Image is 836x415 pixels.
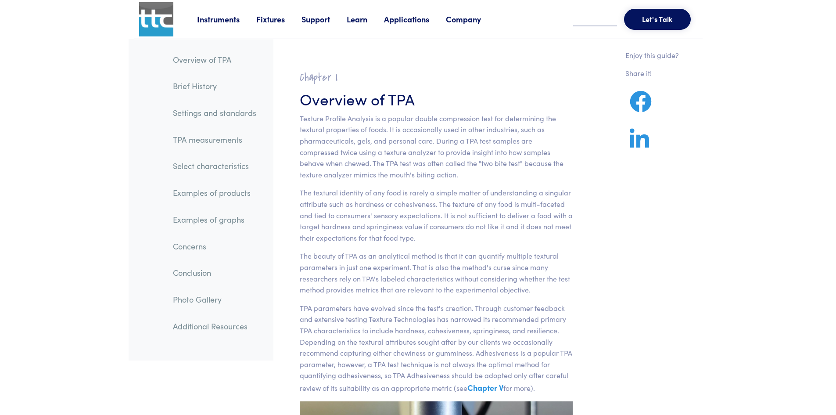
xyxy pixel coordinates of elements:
[300,113,573,180] p: Texture Profile Analysis is a popular double compression test for determining the textural proper...
[625,68,679,79] p: Share it!
[166,76,263,96] a: Brief History
[300,88,573,109] h3: Overview of TPA
[166,236,263,256] a: Concerns
[166,50,263,70] a: Overview of TPA
[166,263,263,283] a: Conclusion
[166,156,263,176] a: Select characteristics
[301,14,347,25] a: Support
[624,9,691,30] button: Let's Talk
[166,130,263,150] a: TPA measurements
[256,14,301,25] a: Fixtures
[625,139,653,150] a: Share on LinkedIn
[300,303,573,394] p: TPA parameters have evolved since the test's creation. Through customer feedback and extensive te...
[467,382,503,393] a: Chapter V
[197,14,256,25] a: Instruments
[166,316,263,336] a: Additional Resources
[300,187,573,243] p: The textural identity of any food is rarely a simple matter of understanding a singular attribute...
[300,250,573,295] p: The beauty of TPA as an analytical method is that it can quantify multiple textural parameters in...
[166,183,263,203] a: Examples of products
[166,103,263,123] a: Settings and standards
[139,2,173,36] img: ttc_logo_1x1_v1.0.png
[300,71,573,84] h2: Chapter I
[166,289,263,310] a: Photo Gallery
[446,14,498,25] a: Company
[384,14,446,25] a: Applications
[166,209,263,230] a: Examples of graphs
[347,14,384,25] a: Learn
[625,50,679,61] p: Enjoy this guide?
